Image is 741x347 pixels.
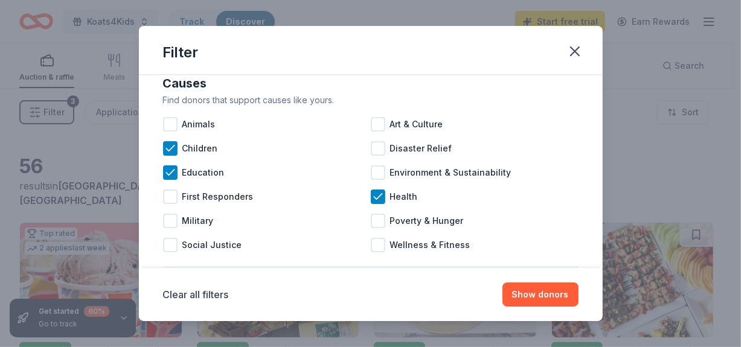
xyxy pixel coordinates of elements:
[390,141,452,156] span: Disaster Relief
[182,117,216,132] span: Animals
[182,238,242,252] span: Social Justice
[502,282,579,307] button: Show donors
[182,214,214,228] span: Military
[182,165,225,180] span: Education
[182,189,254,204] span: First Responders
[182,141,218,156] span: Children
[390,117,443,132] span: Art & Culture
[390,214,464,228] span: Poverty & Hunger
[390,165,512,180] span: Environment & Sustainability
[163,287,229,302] button: Clear all filters
[163,43,199,62] div: Filter
[163,74,579,93] div: Causes
[163,93,579,107] div: Find donors that support causes like yours.
[390,189,418,204] span: Health
[390,238,470,252] span: Wellness & Fitness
